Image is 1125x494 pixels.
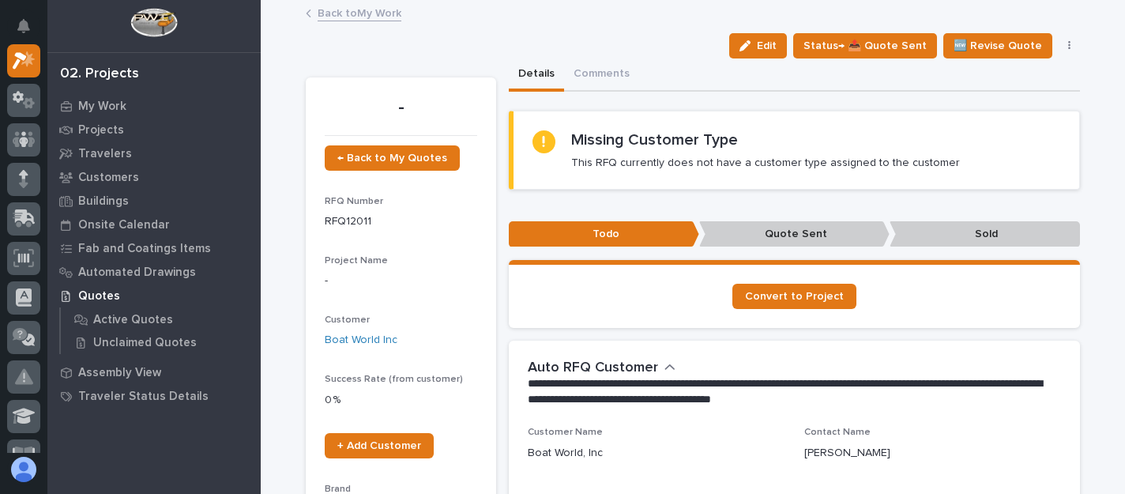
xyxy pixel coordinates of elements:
span: Edit [757,39,777,53]
a: Convert to Project [732,284,856,309]
p: - [325,96,477,119]
p: Unclaimed Quotes [93,336,197,350]
p: Onsite Calendar [78,218,170,232]
p: Active Quotes [93,313,173,327]
a: Onsite Calendar [47,213,261,236]
h2: Missing Customer Type [571,130,738,149]
p: Assembly View [78,366,161,380]
a: Automated Drawings [47,260,261,284]
span: ← Back to My Quotes [337,153,447,164]
button: 🆕 Revise Quote [943,33,1052,58]
a: Unclaimed Quotes [61,331,261,353]
p: Travelers [78,147,132,161]
button: Comments [564,58,639,92]
a: Projects [47,118,261,141]
p: This RFQ currently does not have a customer type assigned to the customer [571,156,960,170]
p: Todo [509,221,699,247]
p: Automated Drawings [78,266,196,280]
a: Fab and Coatings Items [47,236,261,260]
span: + Add Customer [337,440,421,451]
p: RFQ12011 [325,213,477,230]
a: Back toMy Work [318,3,401,21]
a: Buildings [47,189,261,213]
p: [PERSON_NAME] [804,445,890,462]
span: Brand [325,485,351,494]
button: users-avatar [7,453,40,486]
span: RFQ Number [325,197,383,206]
a: Active Quotes [61,308,261,330]
span: Customer [325,315,370,325]
a: Boat World Inc [325,332,397,349]
span: Convert to Project [745,291,844,302]
button: Notifications [7,9,40,43]
a: ← Back to My Quotes [325,145,460,171]
a: My Work [47,94,261,118]
p: Traveler Status Details [78,390,209,404]
p: - [325,273,477,289]
button: Edit [729,33,787,58]
span: Success Rate (from customer) [325,375,463,384]
p: Boat World, Inc [528,445,603,462]
img: Workspace Logo [130,8,177,37]
h2: Auto RFQ Customer [528,360,658,377]
span: Contact Name [804,428,871,437]
div: 02. Projects [60,66,139,83]
a: Customers [47,165,261,189]
p: 0 % [325,392,477,409]
p: Projects [78,123,124,138]
p: Buildings [78,194,129,209]
a: Quotes [47,284,261,307]
button: Status→ 📤 Quote Sent [793,33,937,58]
p: Customers [78,171,139,185]
a: Traveler Status Details [47,384,261,408]
p: Quotes [78,289,120,304]
button: Auto RFQ Customer [528,360,675,377]
p: Sold [890,221,1080,247]
span: Project Name [325,256,388,266]
span: Status→ 📤 Quote Sent [803,36,927,55]
a: + Add Customer [325,433,434,458]
div: Notifications [20,19,40,44]
span: Customer Name [528,428,603,437]
p: Fab and Coatings Items [78,242,211,256]
a: Travelers [47,141,261,165]
p: Quote Sent [699,221,890,247]
p: My Work [78,100,126,114]
button: Details [509,58,564,92]
a: Assembly View [47,360,261,384]
span: 🆕 Revise Quote [954,36,1042,55]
